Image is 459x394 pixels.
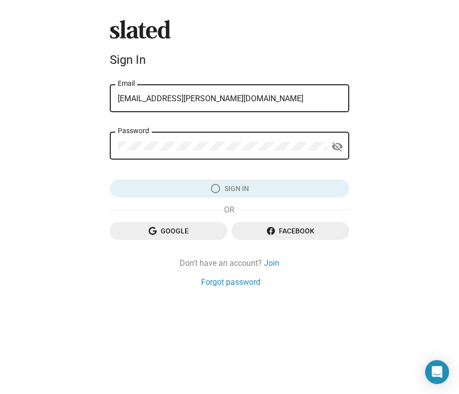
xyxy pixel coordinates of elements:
a: Forgot password [201,277,260,287]
span: Sign in [118,180,341,197]
mat-icon: visibility_off [331,139,343,155]
button: Show password [327,137,347,157]
span: Google [118,222,220,240]
div: Don't have an account? [110,258,349,268]
div: Sign In [110,53,349,67]
div: Open Intercom Messenger [425,360,449,384]
button: Google [110,222,228,240]
a: Join [264,258,279,268]
button: Sign in [110,180,349,197]
span: Facebook [239,222,341,240]
button: Facebook [231,222,349,240]
sl-branding: Sign In [110,20,349,71]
